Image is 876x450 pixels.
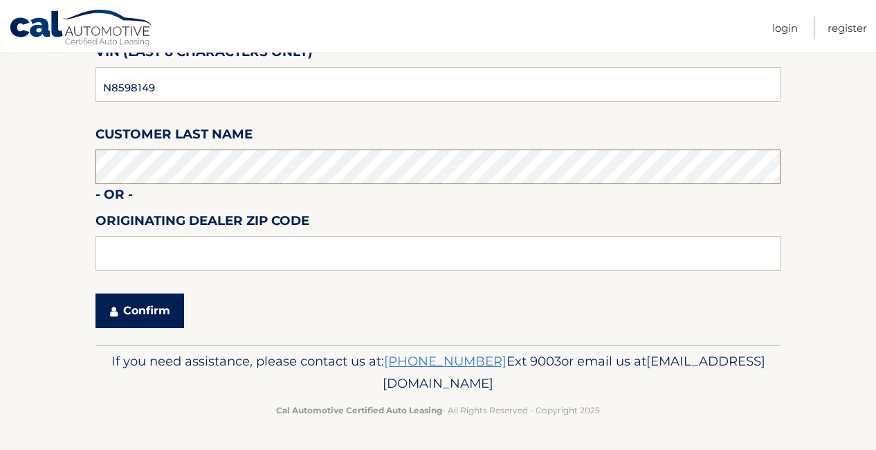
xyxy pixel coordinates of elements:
[95,124,253,150] label: Customer Last Name
[95,294,184,328] button: Confirm
[95,42,313,67] label: VIN (last 8 characters only)
[104,403,772,417] p: - All Rights Reserved - Copyright 2025
[95,210,309,236] label: Originating Dealer Zip Code
[104,350,772,395] p: If you need assistance, please contact us at: or email us at
[384,353,507,369] a: [PHONE_NUMBER]
[95,184,133,210] label: - or -
[384,353,561,369] span: Ext 9003
[772,17,798,39] a: Login
[828,17,867,39] a: Register
[276,405,442,415] strong: Cal Automotive Certified Auto Leasing
[9,9,154,49] a: Cal Automotive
